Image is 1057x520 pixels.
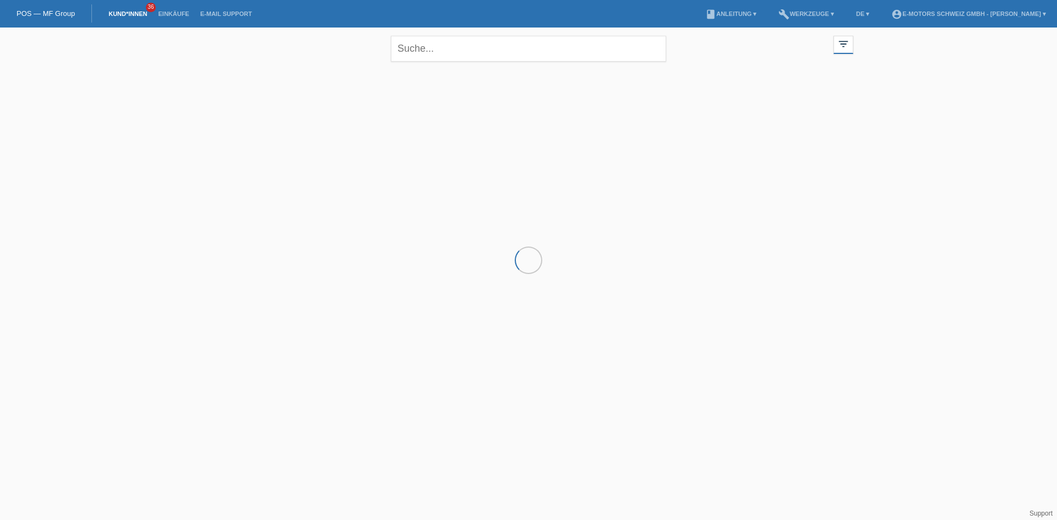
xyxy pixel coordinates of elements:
[778,9,789,20] i: build
[195,10,258,17] a: E-Mail Support
[837,38,849,50] i: filter_list
[700,10,762,17] a: bookAnleitung ▾
[146,3,156,12] span: 36
[891,9,902,20] i: account_circle
[705,9,716,20] i: book
[103,10,152,17] a: Kund*innen
[886,10,1051,17] a: account_circleE-Motors Schweiz GmbH - [PERSON_NAME] ▾
[1029,510,1053,517] a: Support
[391,36,666,62] input: Suche...
[152,10,194,17] a: Einkäufe
[773,10,840,17] a: buildWerkzeuge ▾
[851,10,875,17] a: DE ▾
[17,9,75,18] a: POS — MF Group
